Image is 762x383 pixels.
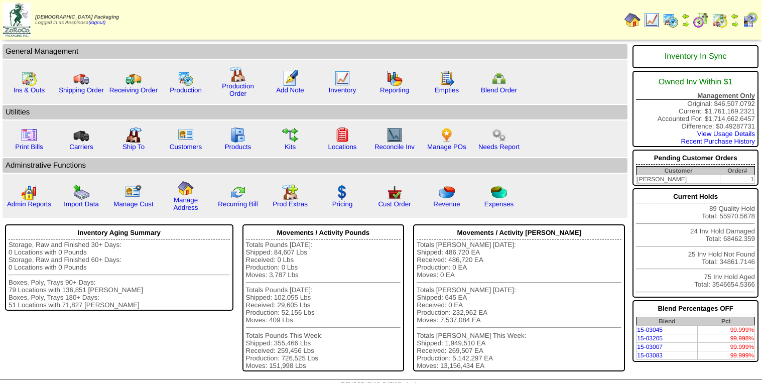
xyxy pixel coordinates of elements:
th: Customer [637,167,720,175]
div: Totals [PERSON_NAME] [DATE]: Shipped: 486,720 EA Received: 486,720 EA Production: 0 EA Moves: 0 E... [417,241,621,369]
img: calendarblend.gif [693,12,709,28]
div: Original: $46,507.0792 Current: $1,761,169.2321 Accounted For: $1,714,662.6457 Difference: $0.492... [632,71,758,147]
img: cust_order.png [387,184,403,200]
a: Manage POs [427,143,466,151]
img: cabinet.gif [230,127,246,143]
div: Inventory Aging Summary [9,226,230,239]
a: Blend Order [481,86,517,94]
img: invoice2.gif [21,127,37,143]
td: 99.999% [697,343,754,351]
img: workflow.gif [282,127,298,143]
a: Revenue [433,200,460,208]
a: Kits [285,143,296,151]
td: [PERSON_NAME] [637,175,720,184]
a: Customers [170,143,202,151]
a: Import Data [64,200,99,208]
a: Ship To [122,143,145,151]
img: calendarinout.gif [712,12,728,28]
a: Print Bills [15,143,43,151]
img: workorder.gif [439,70,455,86]
div: Movements / Activity [PERSON_NAME] [417,226,621,239]
img: prodextras.gif [282,184,298,200]
th: Pct [697,317,754,326]
img: po.png [439,127,455,143]
a: Shipping Order [59,86,104,94]
div: Owned Inv Within $1 [636,73,755,92]
div: Inventory In Sync [636,47,755,66]
a: Carriers [69,143,93,151]
img: locations.gif [334,127,350,143]
div: Current Holds [636,190,755,203]
a: (logout) [88,20,105,26]
a: Empties [435,86,459,94]
img: import.gif [73,184,89,200]
a: Prod Extras [273,200,308,208]
a: Pricing [332,200,353,208]
a: Reconcile Inv [374,143,415,151]
img: arrowright.gif [731,20,739,28]
img: network.png [491,70,507,86]
img: pie_chart2.png [491,184,507,200]
img: truck2.gif [125,70,142,86]
div: Pending Customer Orders [636,152,755,165]
img: graph2.png [21,184,37,200]
img: arrowright.gif [682,20,690,28]
div: Movements / Activity Pounds [246,226,401,239]
a: 15-03007 [637,343,663,350]
img: line_graph.gif [334,70,350,86]
div: 89 Quality Hold Total: 55970.5678 24 Inv Hold Damaged Total: 68462.359 25 Inv Hold Not Found Tota... [632,188,758,298]
img: pie_chart.png [439,184,455,200]
img: graph.gif [387,70,403,86]
td: Utilities [3,105,627,119]
a: Products [225,143,251,151]
img: arrowleft.gif [682,12,690,20]
img: workflow.png [491,127,507,143]
a: Needs Report [478,143,520,151]
td: 99.999% [697,351,754,360]
img: calendarprod.gif [178,70,194,86]
a: Manage Address [174,196,198,211]
img: home.gif [624,12,641,28]
a: Production [170,86,202,94]
img: reconcile.gif [230,184,246,200]
div: Storage, Raw and Finished 30+ Days: 0 Locations with 0 Pounds Storage, Raw and Finished 60+ Days:... [9,241,230,309]
td: 1 [720,175,755,184]
img: truck3.gif [73,127,89,143]
a: Inventory [329,86,356,94]
img: arrowleft.gif [731,12,739,20]
div: Blend Percentages OFF [636,302,755,315]
img: calendarcustomer.gif [742,12,758,28]
td: Adminstrative Functions [3,158,627,173]
th: Order# [720,167,755,175]
th: Blend [637,317,698,326]
a: Receiving Order [109,86,158,94]
a: Admin Reports [7,200,51,208]
a: Production Order [222,82,254,97]
img: calendarprod.gif [663,12,679,28]
img: dollar.gif [334,184,350,200]
img: managecust.png [124,184,143,200]
a: Cust Order [378,200,411,208]
td: 99.999% [697,326,754,334]
td: General Management [3,44,627,59]
img: line_graph.gif [644,12,660,28]
a: 15-03045 [637,326,663,333]
img: zoroco-logo-small.webp [3,3,31,37]
a: 15-03205 [637,335,663,342]
a: Recent Purchase History [681,138,755,145]
a: Ins & Outs [14,86,45,94]
img: customers.gif [178,127,194,143]
img: truck.gif [73,70,89,86]
div: Management Only [636,92,755,100]
a: 15-03083 [637,352,663,359]
span: [DEMOGRAPHIC_DATA] Packaging [35,15,119,20]
img: factory2.gif [125,127,142,143]
img: home.gif [178,180,194,196]
a: Recurring Bill [218,200,258,208]
img: factory.gif [230,66,246,82]
a: Add Note [276,86,304,94]
img: calendarinout.gif [21,70,37,86]
div: Totals Pounds [DATE]: Shipped: 84,607 Lbs Received: 0 Lbs Production: 0 Lbs Moves: 3,787 Lbs Tota... [246,241,401,369]
img: line_graph2.gif [387,127,403,143]
td: 99.998% [697,334,754,343]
